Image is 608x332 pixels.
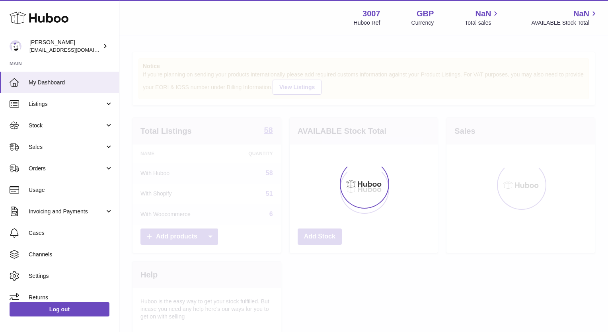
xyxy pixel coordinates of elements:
[29,39,101,54] div: [PERSON_NAME]
[531,19,598,27] span: AVAILABLE Stock Total
[354,19,380,27] div: Huboo Ref
[531,8,598,27] a: NaN AVAILABLE Stock Total
[475,8,491,19] span: NaN
[10,302,109,316] a: Log out
[29,251,113,258] span: Channels
[417,8,434,19] strong: GBP
[29,208,105,215] span: Invoicing and Payments
[29,47,117,53] span: [EMAIL_ADDRESS][DOMAIN_NAME]
[29,79,113,86] span: My Dashboard
[29,100,105,108] span: Listings
[29,294,113,301] span: Returns
[362,8,380,19] strong: 3007
[29,229,113,237] span: Cases
[465,19,500,27] span: Total sales
[465,8,500,27] a: NaN Total sales
[29,272,113,280] span: Settings
[10,40,21,52] img: bevmay@maysama.com
[573,8,589,19] span: NaN
[29,165,105,172] span: Orders
[411,19,434,27] div: Currency
[29,122,105,129] span: Stock
[29,186,113,194] span: Usage
[29,143,105,151] span: Sales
